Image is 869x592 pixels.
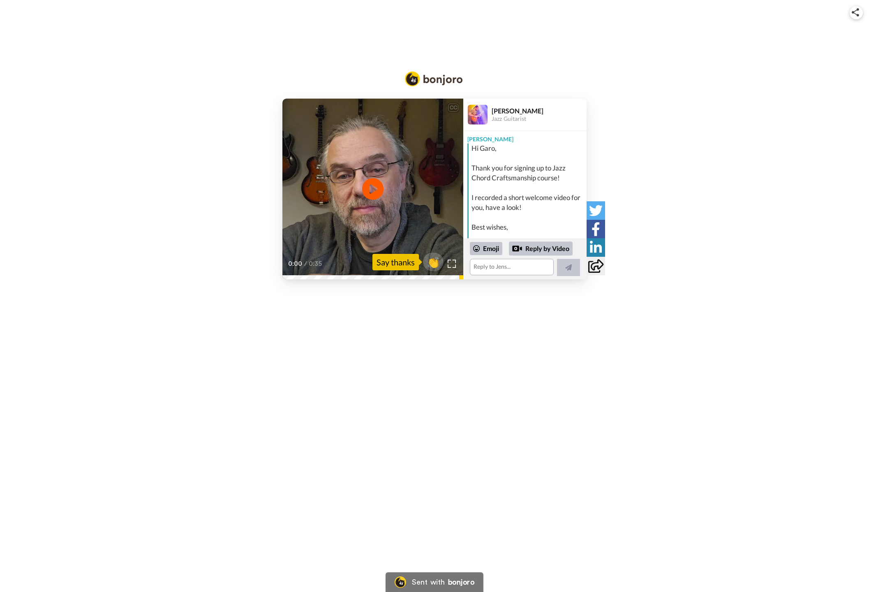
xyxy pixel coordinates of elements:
img: ic_share.svg [852,8,859,16]
div: Reply by Video [509,242,573,256]
img: Profile Image [468,105,488,124]
img: Full screen [448,260,456,268]
button: 👏 [423,253,444,271]
div: Emoji [470,242,502,255]
span: / [304,259,307,269]
span: 👏 [423,256,444,269]
div: [PERSON_NAME] [463,131,587,143]
div: Hi Garo, Thank you for signing up to Jazz Chord Craftsmanship course! I recorded a short welcome ... [471,143,585,252]
img: Bonjoro Logo [405,71,462,86]
div: [PERSON_NAME] [492,107,586,115]
div: CC [448,104,458,112]
div: Reply by Video [512,244,522,253]
div: Say thanks [372,254,419,270]
span: 0:00 [288,259,303,269]
span: 0:35 [309,259,323,269]
div: Jazz Guitarist [492,115,586,122]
